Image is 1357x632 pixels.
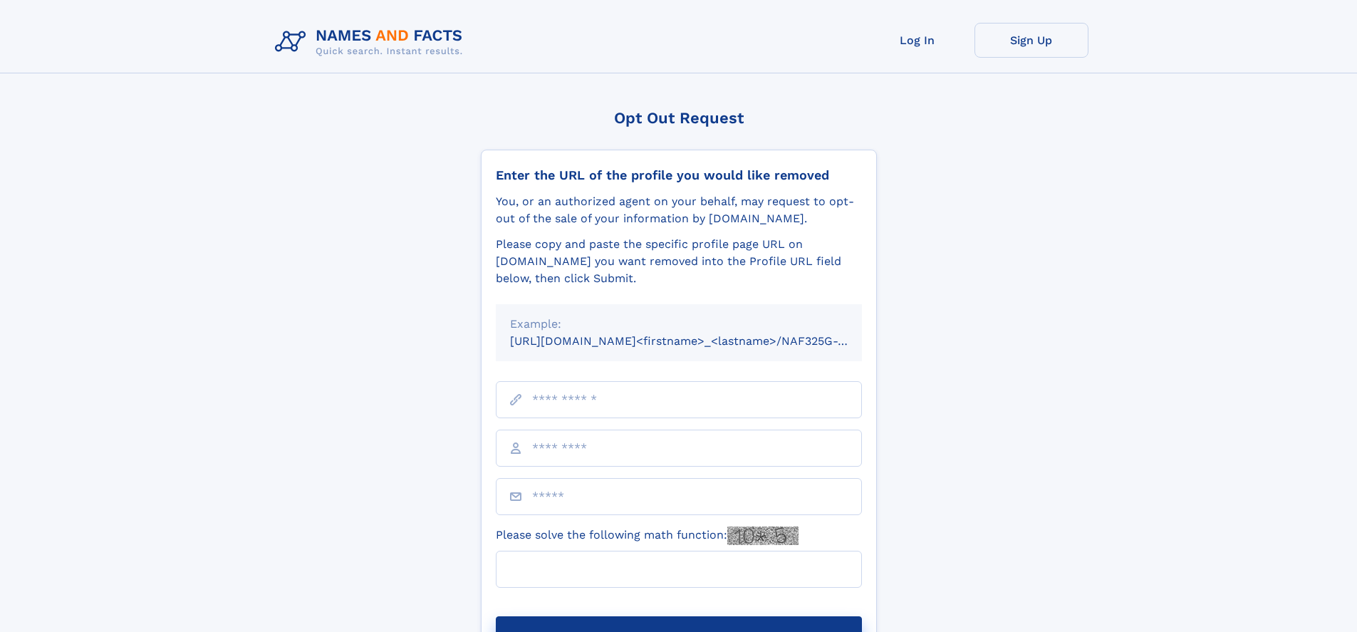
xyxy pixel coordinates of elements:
[861,23,974,58] a: Log In
[496,193,862,227] div: You, or an authorized agent on your behalf, may request to opt-out of the sale of your informatio...
[496,167,862,183] div: Enter the URL of the profile you would like removed
[481,109,877,127] div: Opt Out Request
[496,236,862,287] div: Please copy and paste the specific profile page URL on [DOMAIN_NAME] you want removed into the Pr...
[269,23,474,61] img: Logo Names and Facts
[510,316,848,333] div: Example:
[510,334,889,348] small: [URL][DOMAIN_NAME]<firstname>_<lastname>/NAF325G-xxxxxxxx
[974,23,1088,58] a: Sign Up
[496,527,799,545] label: Please solve the following math function:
